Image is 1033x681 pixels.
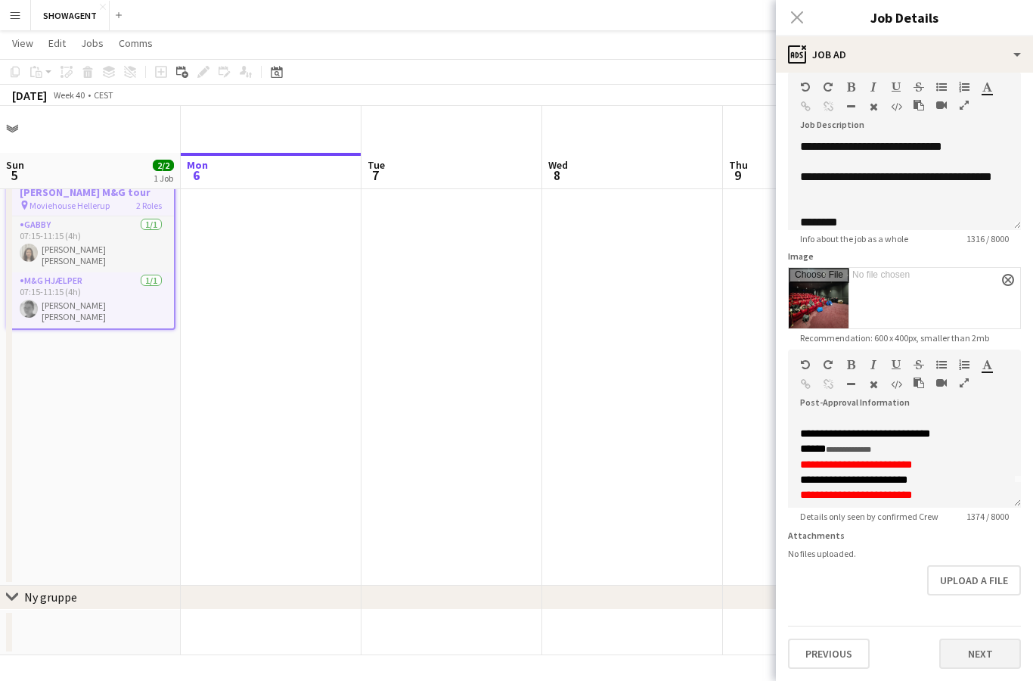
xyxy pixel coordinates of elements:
[800,359,811,371] button: Undo
[12,36,33,50] span: View
[187,158,208,172] span: Mon
[776,8,1033,27] h3: Job Details
[6,162,175,330] app-job-card: 07:15-11:15 (4h)2/2[PERSON_NAME] M&G tour Moviehouse Hellerup2 RolesGABBY1/107:15-11:15 (4h)[PERS...
[153,160,174,171] span: 2/2
[548,158,568,172] span: Wed
[81,36,104,50] span: Jobs
[927,565,1021,595] button: Upload a file
[914,359,924,371] button: Strikethrough
[154,173,173,184] div: 1 Job
[936,359,947,371] button: Unordered List
[845,378,856,390] button: Horizontal Line
[845,81,856,93] button: Bold
[823,359,833,371] button: Redo
[914,81,924,93] button: Strikethrough
[776,36,1033,73] div: Job Ad
[8,272,174,328] app-card-role: M&G Hjælper1/107:15-11:15 (4h)[PERSON_NAME] [PERSON_NAME] [PERSON_NAME]
[119,36,153,50] span: Comms
[868,378,879,390] button: Clear Formatting
[31,1,110,30] button: SHOWAGENT
[365,166,385,184] span: 7
[936,99,947,111] button: Insert video
[12,88,47,103] div: [DATE]
[729,158,748,172] span: Thu
[891,359,901,371] button: Underline
[891,378,901,390] button: HTML Code
[48,36,66,50] span: Edit
[50,89,88,101] span: Week 40
[788,639,870,669] button: Previous
[94,89,113,101] div: CEST
[959,377,969,389] button: Fullscreen
[982,359,992,371] button: Text Color
[113,33,159,53] a: Comms
[936,81,947,93] button: Unordered List
[959,99,969,111] button: Fullscreen
[868,359,879,371] button: Italic
[959,359,969,371] button: Ordered List
[8,216,174,272] app-card-role: GABBY1/107:15-11:15 (4h)[PERSON_NAME] [PERSON_NAME]
[368,158,385,172] span: Tue
[823,81,833,93] button: Redo
[788,530,845,541] label: Attachments
[936,377,947,389] button: Insert video
[891,101,901,113] button: HTML Code
[939,639,1021,669] button: Next
[788,511,951,522] span: Details only seen by confirmed Crew
[954,233,1021,244] span: 1316 / 8000
[868,81,879,93] button: Italic
[914,99,924,111] button: Paste as plain text
[4,166,24,184] span: 5
[891,81,901,93] button: Underline
[185,166,208,184] span: 6
[800,81,811,93] button: Undo
[954,511,1021,522] span: 1374 / 8000
[6,158,24,172] span: Sun
[42,33,72,53] a: Edit
[24,589,77,605] div: Ny gruppe
[727,166,748,184] span: 9
[788,332,1001,344] span: Recommendation: 600 x 400px, smaller than 2mb
[914,377,924,389] button: Paste as plain text
[546,166,568,184] span: 8
[959,81,969,93] button: Ordered List
[982,81,992,93] button: Text Color
[788,548,1021,559] div: No files uploaded.
[845,101,856,113] button: Horizontal Line
[868,101,879,113] button: Clear Formatting
[75,33,110,53] a: Jobs
[845,359,856,371] button: Bold
[136,200,162,211] span: 2 Roles
[8,185,174,199] h3: [PERSON_NAME] M&G tour
[6,33,39,53] a: View
[788,233,920,244] span: Info about the job as a whole
[29,200,110,211] span: Moviehouse Hellerup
